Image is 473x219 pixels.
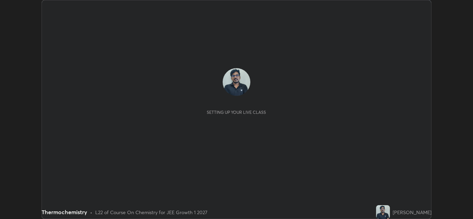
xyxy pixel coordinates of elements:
div: Setting up your live class [207,110,266,115]
img: c438d33b5f8f45deb8631a47d5d110ef.jpg [376,205,390,219]
img: c438d33b5f8f45deb8631a47d5d110ef.jpg [223,68,250,96]
div: [PERSON_NAME] [393,209,431,216]
div: Thermochemistry [42,208,87,216]
div: L22 of Course On Chemistry for JEE Growth 1 2027 [95,209,207,216]
div: • [90,209,92,216]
